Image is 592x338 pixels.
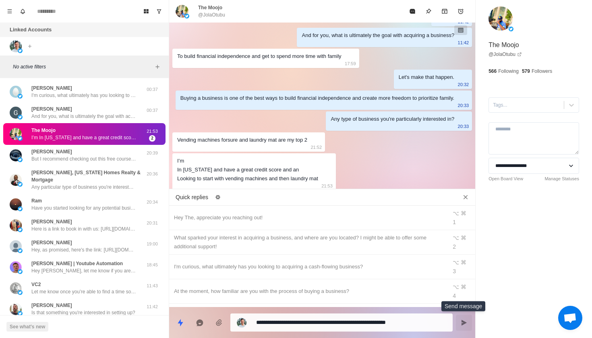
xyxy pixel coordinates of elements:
[10,174,22,186] img: picture
[18,269,23,274] img: picture
[31,197,42,204] p: Ram
[399,73,454,82] div: Let's make that happen.
[13,63,153,70] p: No active filters
[345,59,356,68] p: 17:59
[10,261,22,273] img: picture
[10,26,52,34] p: Linked Accounts
[18,182,23,187] img: picture
[498,68,519,75] p: Following
[3,5,16,18] button: Menu
[192,315,208,331] button: Reply with AI
[142,171,162,177] p: 20:36
[176,5,188,18] img: picture
[18,48,23,53] img: picture
[31,204,136,212] p: Have you started looking for any potential businesses to acquire yet?
[18,136,23,141] img: picture
[184,14,189,19] img: picture
[532,68,552,75] p: Followers
[172,315,188,331] button: Quick replies
[453,233,470,251] div: ⌥ ⌘ 2
[31,239,72,246] p: [PERSON_NAME]
[174,262,442,271] div: I'm curious, what ultimately has you looking to acquiring a cash-flowing business?
[31,134,136,141] p: I’m In [US_STATE] and have a great credit score and an Looking to start with vending machines and...
[211,191,224,204] button: Edit quick replies
[31,84,72,92] p: [PERSON_NAME]
[489,51,522,58] a: @JolaOtubu
[18,206,23,211] img: picture
[18,157,23,162] img: picture
[456,315,472,331] button: Send message
[10,198,22,210] img: picture
[31,169,142,183] p: [PERSON_NAME], [US_STATE] Homes Realty & Mortgage
[31,225,136,233] p: Here is a link to book in with us: [URL][DOMAIN_NAME][DOMAIN_NAME]
[453,258,470,276] div: ⌥ ⌘ 3
[459,191,472,204] button: Close quick replies
[458,122,469,131] p: 20:33
[149,135,155,142] span: 2
[31,155,136,163] p: But I recommend checking out this free course that breaks down my full strategy for acquiring a b...
[10,128,22,140] img: picture
[18,94,23,99] img: picture
[10,303,22,315] img: picture
[18,311,23,316] img: picture
[142,303,162,310] p: 11:42
[310,143,322,152] p: 21:52
[198,4,222,11] p: The Moojo
[458,101,469,110] p: 20:33
[142,199,162,206] p: 20:34
[489,68,497,75] p: 566
[142,107,162,114] p: 00:37
[489,6,513,31] img: picture
[153,5,166,18] button: Show unread conversations
[176,193,208,202] p: Quick replies
[404,3,420,19] button: Mark as read
[31,267,136,274] p: Hey [PERSON_NAME], let me know if you are open to connect!
[16,5,29,18] button: Notifications
[18,290,23,295] img: picture
[198,11,225,19] p: @JolaOtubu
[420,3,437,19] button: Pin
[458,80,469,89] p: 20:32
[509,27,513,31] img: picture
[331,115,454,124] div: Any type of business you're particularly interested in?
[10,107,22,119] img: picture
[31,183,136,191] p: Any particular type of business you're interested in acquiring specifically?
[489,175,523,182] a: Open Board View
[174,287,442,296] div: At the moment, how familiar are you with the process of buying a business?
[10,40,22,52] img: picture
[31,302,72,309] p: [PERSON_NAME]
[142,262,162,268] p: 18:45
[302,31,454,40] div: And for you, what is ultimately the goal with acquiring a business?
[31,113,136,120] p: And for you, what is ultimately the goal with acquiring a business?
[18,227,23,232] img: picture
[174,233,442,251] div: What sparked your interest in acquiring a business, and where are you located? I might be able to...
[177,52,342,61] div: To build financial independence and get to spend more time with family
[25,41,35,51] button: Add account
[31,309,135,316] p: Is that something you're interested in setting up?
[31,218,72,225] p: [PERSON_NAME]
[142,150,162,157] p: 20:39
[142,220,162,227] p: 20:31
[31,148,72,155] p: [PERSON_NAME]
[453,282,470,300] div: ⌥ ⌘ 4
[321,181,333,190] p: 21:53
[522,68,530,75] p: 579
[142,86,162,93] p: 00:37
[31,92,136,99] p: I'm curious, what ultimately has you looking to acquiring a cash-flowing business?
[10,219,22,231] img: picture
[10,86,22,98] img: picture
[31,105,72,113] p: [PERSON_NAME]
[31,288,136,295] p: Let me know once you’re able to find a time so I can confirm that on my end + shoot over the pre-...
[31,246,136,253] p: Hey, as promised, here's the link: [URL][DOMAIN_NAME] P.S.: If you want to buy a "boring" busines...
[177,157,318,183] div: I’m In [US_STATE] and have a great credit score and an Looking to start with vending machines and...
[10,149,22,161] img: picture
[31,127,56,134] p: The Moojo
[174,213,442,222] div: Hey The, appreciate you reaching out!
[489,40,519,50] p: The Moojo
[453,209,470,227] div: ⌥ ⌘ 1
[10,240,22,252] img: picture
[237,318,246,328] img: picture
[10,282,22,294] img: picture
[558,306,582,330] div: Open chat
[142,282,162,289] p: 11:43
